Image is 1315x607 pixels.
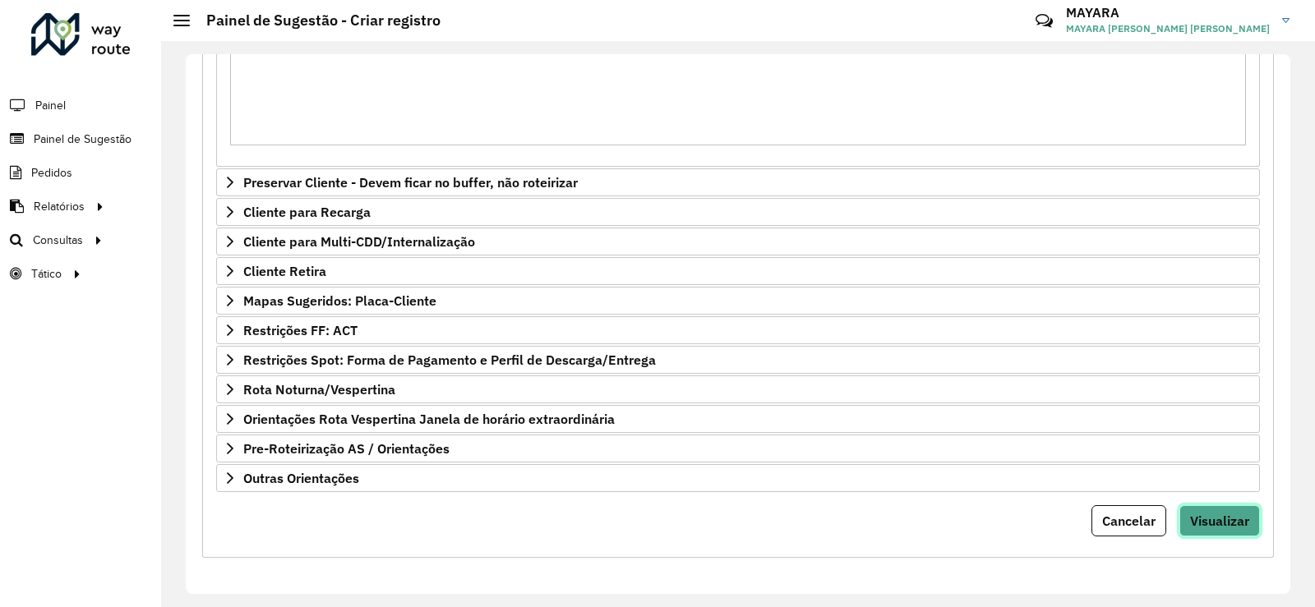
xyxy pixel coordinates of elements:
[216,257,1260,285] a: Cliente Retira
[1066,21,1270,36] span: MAYARA [PERSON_NAME] [PERSON_NAME]
[1091,505,1166,536] button: Cancelar
[243,205,371,218] span: Cliente para Recarga
[216,168,1260,196] a: Preservar Cliente - Devem ficar no buffer, não roteirizar
[31,164,72,182] span: Pedidos
[190,11,441,30] h2: Painel de Sugestão - Criar registro
[1027,3,1062,39] a: Contato Rápido
[216,287,1260,315] a: Mapas Sugeridos: Placa-Cliente
[243,412,615,425] span: Orientações Rota Vespertina Janela de horário extraordinária
[35,97,66,114] span: Painel
[216,435,1260,462] a: Pre-Roteirização AS / Orientações
[243,176,578,189] span: Preservar Cliente - Devem ficar no buffer, não roteirizar
[243,353,656,366] span: Restrições Spot: Forma de Pagamento e Perfil de Descarga/Entrega
[216,228,1260,255] a: Cliente para Multi-CDD/Internalização
[34,198,85,215] span: Relatórios
[33,232,83,249] span: Consultas
[31,265,62,283] span: Tático
[243,471,359,485] span: Outras Orientações
[243,383,395,396] span: Rota Noturna/Vespertina
[243,264,326,278] span: Cliente Retira
[1179,505,1260,536] button: Visualizar
[216,316,1260,344] a: Restrições FF: ACT
[216,405,1260,433] a: Orientações Rota Vespertina Janela de horário extraordinária
[216,198,1260,226] a: Cliente para Recarga
[243,442,450,455] span: Pre-Roteirização AS / Orientações
[1102,513,1156,529] span: Cancelar
[243,235,475,248] span: Cliente para Multi-CDD/Internalização
[243,324,358,337] span: Restrições FF: ACT
[243,294,436,307] span: Mapas Sugeridos: Placa-Cliente
[1066,5,1270,21] h3: MAYARA
[216,464,1260,492] a: Outras Orientações
[216,346,1260,374] a: Restrições Spot: Forma de Pagamento e Perfil de Descarga/Entrega
[1190,513,1249,529] span: Visualizar
[216,375,1260,403] a: Rota Noturna/Vespertina
[34,131,131,148] span: Painel de Sugestão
